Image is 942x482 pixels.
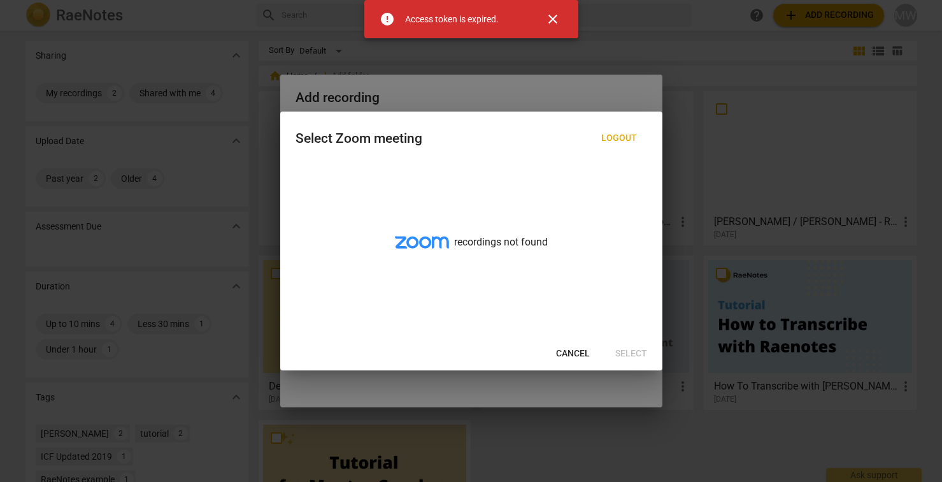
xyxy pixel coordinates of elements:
button: Close [538,4,568,34]
span: Cancel [556,347,590,360]
button: Logout [591,127,647,150]
div: recordings not found [280,163,662,337]
div: Access token is expired. [405,13,499,26]
button: Cancel [546,342,600,365]
span: close [545,11,560,27]
span: Logout [601,132,637,145]
div: Select Zoom meeting [296,131,422,147]
span: error [380,11,395,27]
